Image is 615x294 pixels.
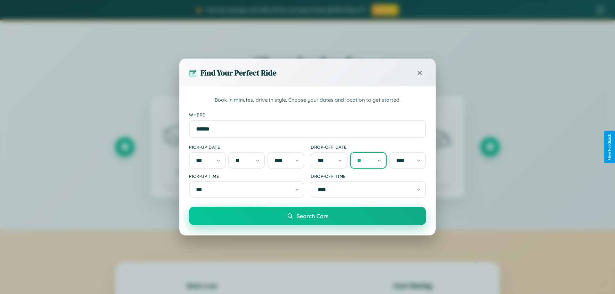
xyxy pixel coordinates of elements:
[189,112,426,117] label: Where
[189,96,426,104] p: Book in minutes, drive in style. Choose your dates and location to get started.
[189,173,304,179] label: Pick-up Time
[201,68,276,78] h3: Find Your Perfect Ride
[311,144,426,150] label: Drop-off Date
[297,212,328,219] span: Search Cars
[189,207,426,225] button: Search Cars
[189,144,304,150] label: Pick-up Date
[311,173,426,179] label: Drop-off Time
